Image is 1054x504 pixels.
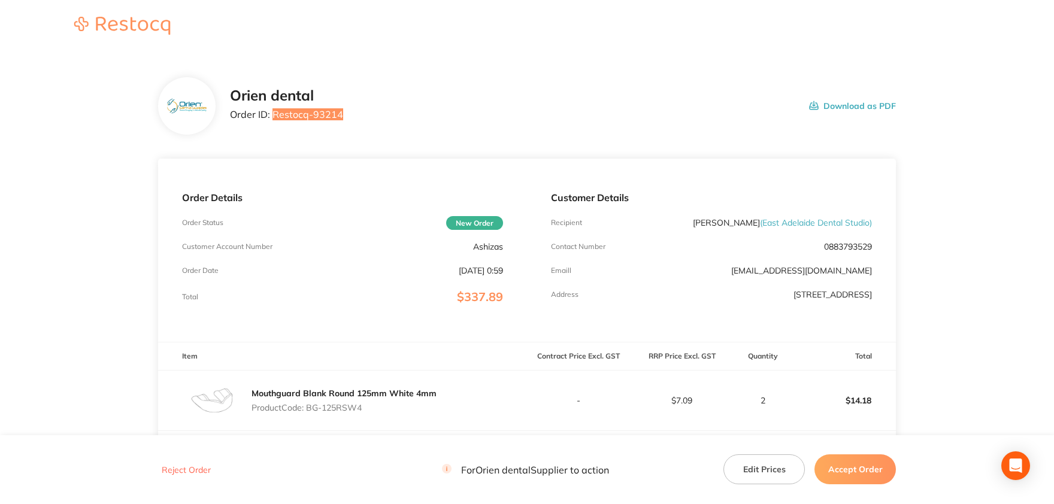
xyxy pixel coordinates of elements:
[252,388,437,399] a: Mouthguard Blank Round 125mm White 4mm
[551,266,571,275] p: Emaill
[442,464,609,475] p: For Orien dental Supplier to action
[158,464,214,475] button: Reject Order
[734,396,792,405] p: 2
[167,99,206,114] img: eTEwcnBkag
[734,342,793,371] th: Quantity
[824,242,872,251] p: 0883793529
[473,242,503,251] p: Ashizas
[528,396,629,405] p: -
[551,242,605,251] p: Contact Number
[182,293,198,301] p: Total
[252,403,437,412] p: Product Code: BG-125RSW4
[182,266,219,275] p: Order Date
[62,17,182,37] a: Restocq logo
[1001,451,1030,480] div: Open Intercom Messenger
[793,290,872,299] p: [STREET_ADDRESS]
[182,218,223,227] p: Order Status
[182,192,503,203] p: Order Details
[731,265,872,276] a: [EMAIL_ADDRESS][DOMAIN_NAME]
[814,454,896,484] button: Accept Order
[723,454,805,484] button: Edit Prices
[459,266,503,275] p: [DATE] 0:59
[446,216,503,230] span: New Order
[631,396,732,405] p: $7.09
[793,386,895,415] p: $14.18
[182,242,272,251] p: Customer Account Number
[809,87,896,125] button: Download as PDF
[230,109,343,120] p: Order ID: Restocq- 93214
[551,218,582,227] p: Recipient
[693,218,872,227] p: [PERSON_NAME]
[230,87,343,104] h2: Orien dental
[630,342,733,371] th: RRP Price Excl. GST
[182,371,242,430] img: MTVlMDl3Yg
[527,342,630,371] th: Contract Price Excl. GST
[760,217,872,228] span: ( East Adelaide Dental Studio )
[793,342,896,371] th: Total
[551,290,579,299] p: Address
[182,431,242,491] img: MHViMnBwbw
[158,342,527,371] th: Item
[551,192,872,203] p: Customer Details
[62,17,182,35] img: Restocq logo
[457,289,503,304] span: $337.89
